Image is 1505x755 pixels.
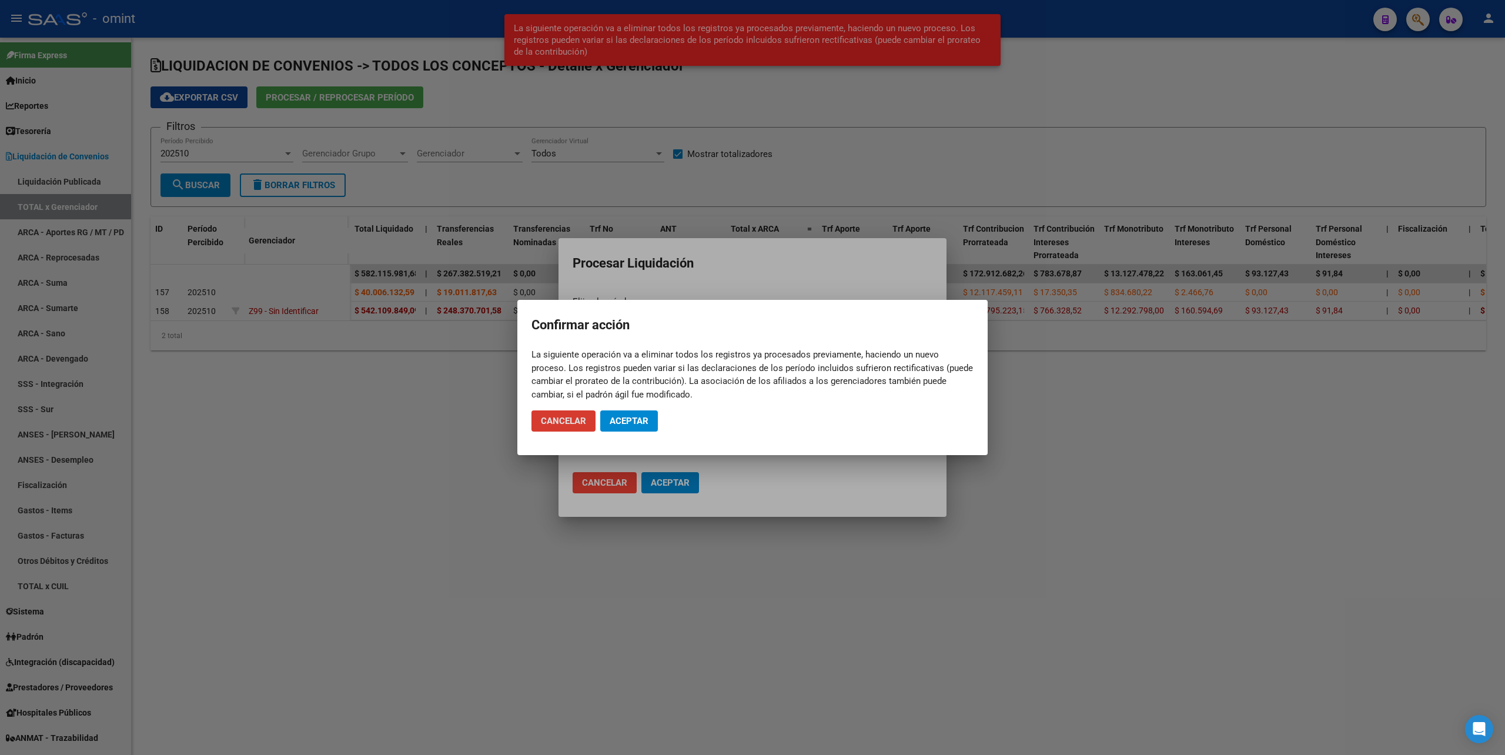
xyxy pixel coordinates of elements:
div: Open Intercom Messenger [1465,715,1493,743]
button: Aceptar [600,410,658,432]
h2: Confirmar acción [531,314,974,336]
mat-dialog-content: La siguiente operación va a eliminar todos los registros ya procesados previamente, haciendo un n... [517,348,988,401]
span: Aceptar [610,416,648,426]
span: Cancelar [541,416,586,426]
button: Cancelar [531,410,596,432]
